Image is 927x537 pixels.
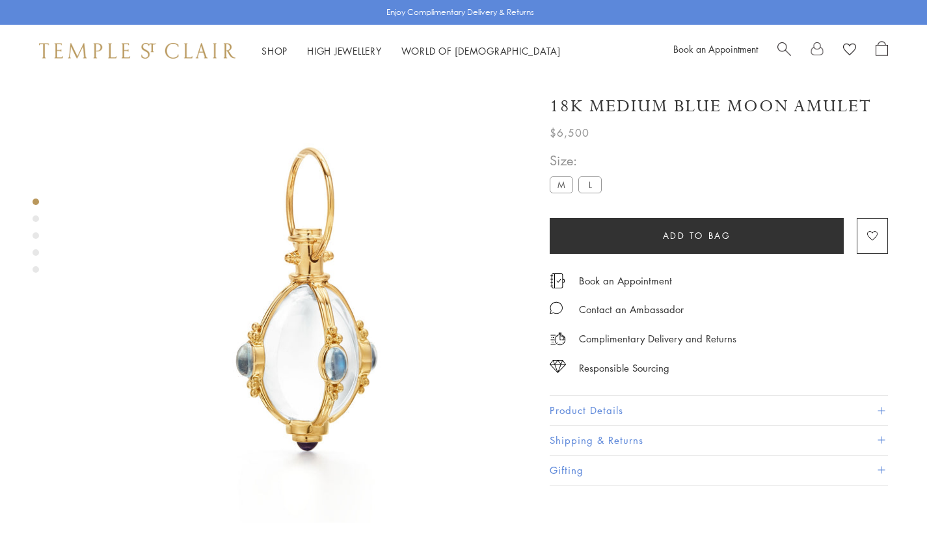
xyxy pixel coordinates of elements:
img: icon_sourcing.svg [550,360,566,373]
span: Add to bag [663,228,731,243]
a: Search [777,41,791,61]
label: M [550,176,573,193]
nav: Main navigation [262,43,561,59]
img: Temple St. Clair [39,43,235,59]
img: icon_delivery.svg [550,331,566,347]
label: L [578,176,602,193]
h1: 18K Medium Blue Moon Amulet [550,95,872,118]
p: Enjoy Complimentary Delivery & Returns [386,6,534,19]
a: Book an Appointment [673,42,758,55]
a: World of [DEMOGRAPHIC_DATA]World of [DEMOGRAPHIC_DATA] [401,44,561,57]
a: ShopShop [262,44,288,57]
button: Gifting [550,456,888,485]
a: Book an Appointment [579,273,672,288]
div: Product gallery navigation [33,195,39,283]
a: Open Shopping Bag [876,41,888,61]
span: $6,500 [550,124,589,141]
a: High JewelleryHigh Jewellery [307,44,382,57]
div: Contact an Ambassador [579,301,684,318]
img: icon_appointment.svg [550,273,565,288]
img: P54801-E18BM [85,77,530,523]
div: Responsible Sourcing [579,360,669,376]
button: Shipping & Returns [550,426,888,455]
button: Product Details [550,396,888,425]
span: Size: [550,150,607,171]
p: Complimentary Delivery and Returns [579,331,736,347]
img: MessageIcon-01_2.svg [550,301,563,314]
a: View Wishlist [843,41,856,61]
button: Add to bag [550,218,844,254]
